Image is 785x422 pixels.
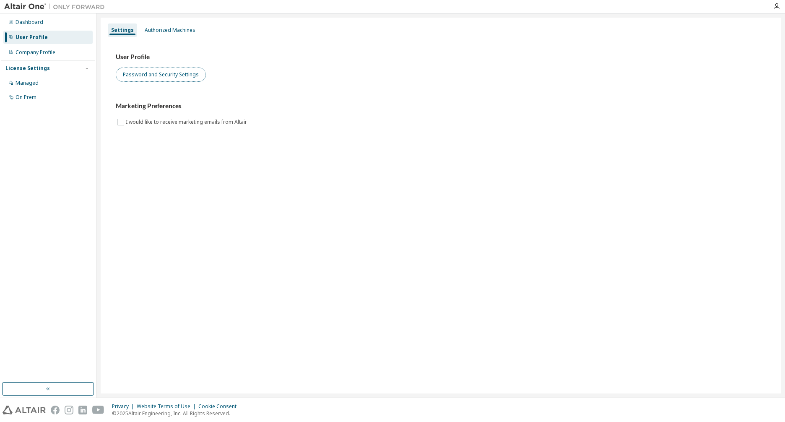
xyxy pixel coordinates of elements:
img: youtube.svg [92,406,104,414]
label: I would like to receive marketing emails from Altair [126,117,249,127]
img: linkedin.svg [78,406,87,414]
img: Altair One [4,3,109,11]
img: instagram.svg [65,406,73,414]
div: License Settings [5,65,50,72]
div: Settings [111,27,134,34]
h3: Marketing Preferences [116,102,766,110]
div: Privacy [112,403,137,410]
div: Cookie Consent [198,403,242,410]
img: facebook.svg [51,406,60,414]
img: altair_logo.svg [3,406,46,414]
div: User Profile [16,34,48,41]
div: Website Terms of Use [137,403,198,410]
h3: User Profile [116,53,766,61]
div: Managed [16,80,39,86]
button: Password and Security Settings [116,68,206,82]
div: Company Profile [16,49,55,56]
p: © 2025 Altair Engineering, Inc. All Rights Reserved. [112,410,242,417]
div: Authorized Machines [145,27,195,34]
div: Dashboard [16,19,43,26]
div: On Prem [16,94,36,101]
